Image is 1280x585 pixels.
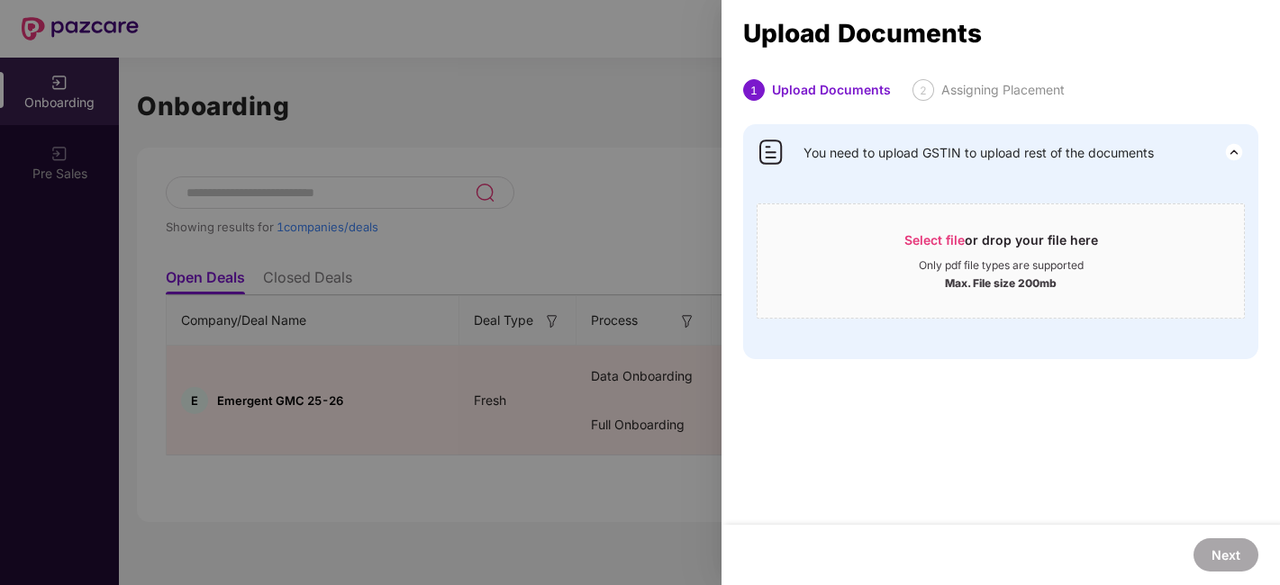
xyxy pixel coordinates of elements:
div: Upload Documents [743,23,1258,43]
div: or drop your file here [904,231,1098,258]
div: Only pdf file types are supported [919,258,1084,273]
button: Next [1194,538,1258,571]
div: Assigning Placement [941,79,1065,101]
span: 2 [920,84,927,97]
span: Select file [904,232,965,247]
img: svg+xml;base64,PHN2ZyB4bWxucz0iaHR0cDovL3d3dy53My5vcmcvMjAwMC9zdmciIHdpZHRoPSI0MCIgaGVpZ2h0PSI0MC... [757,138,785,166]
span: You need to upload GSTIN to upload rest of the documents [803,143,1154,163]
img: svg+xml;base64,PHN2ZyB3aWR0aD0iMjQiIGhlaWdodD0iMjQiIHZpZXdCb3g9IjAgMCAyNCAyNCIgZmlsbD0ibm9uZSIgeG... [1223,141,1245,163]
span: Select fileor drop your file hereOnly pdf file types are supportedMax. File size 200mb [758,218,1244,304]
span: 1 [750,84,758,97]
div: Max. File size 200mb [945,273,1057,291]
div: Upload Documents [772,79,891,101]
